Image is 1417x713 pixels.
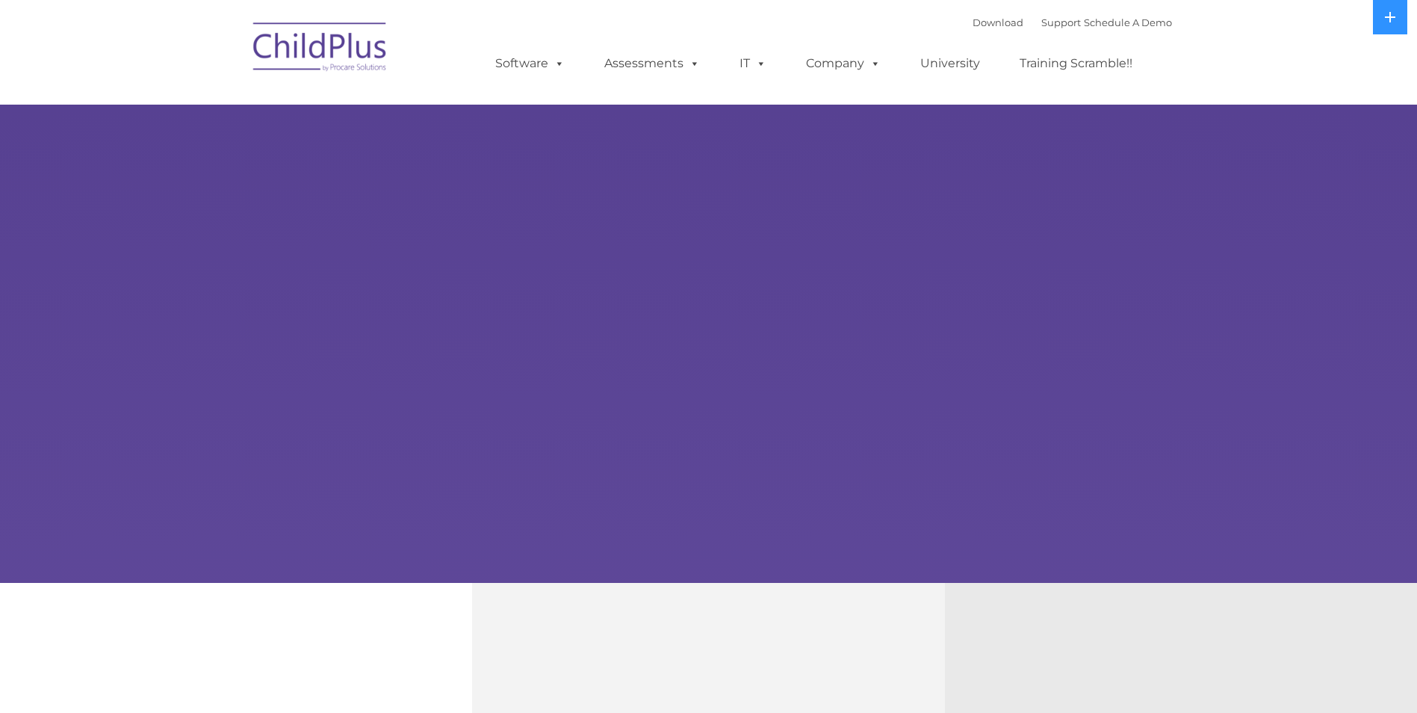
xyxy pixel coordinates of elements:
a: Schedule A Demo [1084,16,1172,28]
a: University [905,49,995,78]
a: Assessments [589,49,715,78]
a: Software [480,49,580,78]
a: Training Scramble!! [1005,49,1147,78]
font: | [973,16,1172,28]
a: Support [1041,16,1081,28]
a: IT [725,49,781,78]
img: ChildPlus by Procare Solutions [246,12,395,87]
a: Download [973,16,1023,28]
a: Company [791,49,896,78]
